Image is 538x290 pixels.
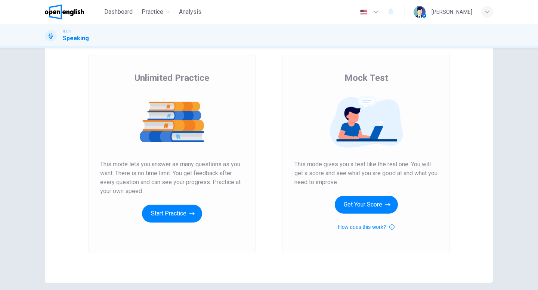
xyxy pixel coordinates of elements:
a: OpenEnglish logo [45,4,101,19]
span: Dashboard [104,7,133,16]
span: This mode lets you answer as many questions as you want. There is no time limit. You get feedback... [100,160,244,196]
button: How does this work? [338,223,394,231]
h1: Speaking [63,34,89,43]
span: Unlimited Practice [134,72,209,84]
span: Analysis [179,7,201,16]
img: OpenEnglish logo [45,4,84,19]
div: [PERSON_NAME] [432,7,472,16]
span: IELTS [63,29,71,34]
span: Practice [142,7,163,16]
button: Practice [139,5,173,19]
button: Analysis [176,5,204,19]
span: This mode gives you a test like the real one. You will get a score and see what you are good at a... [294,160,438,187]
span: Mock Test [344,72,388,84]
button: Dashboard [101,5,136,19]
button: Get Your Score [335,196,398,214]
img: Profile picture [414,6,426,18]
button: Start Practice [142,205,202,223]
img: en [359,9,368,15]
